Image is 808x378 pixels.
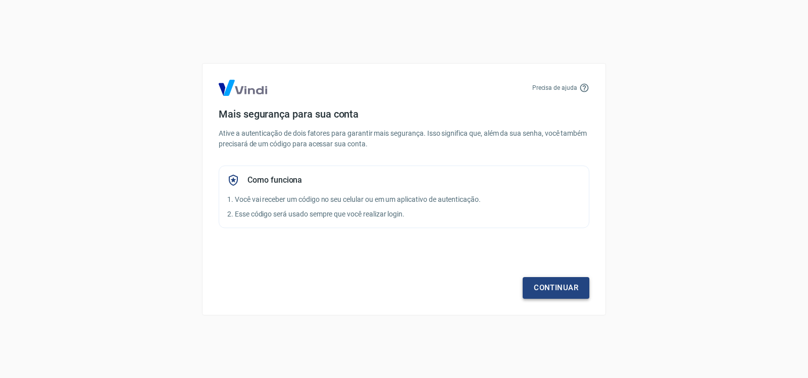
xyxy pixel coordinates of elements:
[219,128,589,149] p: Ative a autenticação de dois fatores para garantir mais segurança. Isso significa que, além da su...
[247,175,302,185] h5: Como funciona
[219,80,267,96] img: Logo Vind
[227,209,581,220] p: 2. Esse código será usado sempre que você realizar login.
[219,108,589,120] h4: Mais segurança para sua conta
[227,194,581,205] p: 1. Você vai receber um código no seu celular ou em um aplicativo de autenticação.
[532,83,577,92] p: Precisa de ajuda
[523,277,589,298] a: Continuar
